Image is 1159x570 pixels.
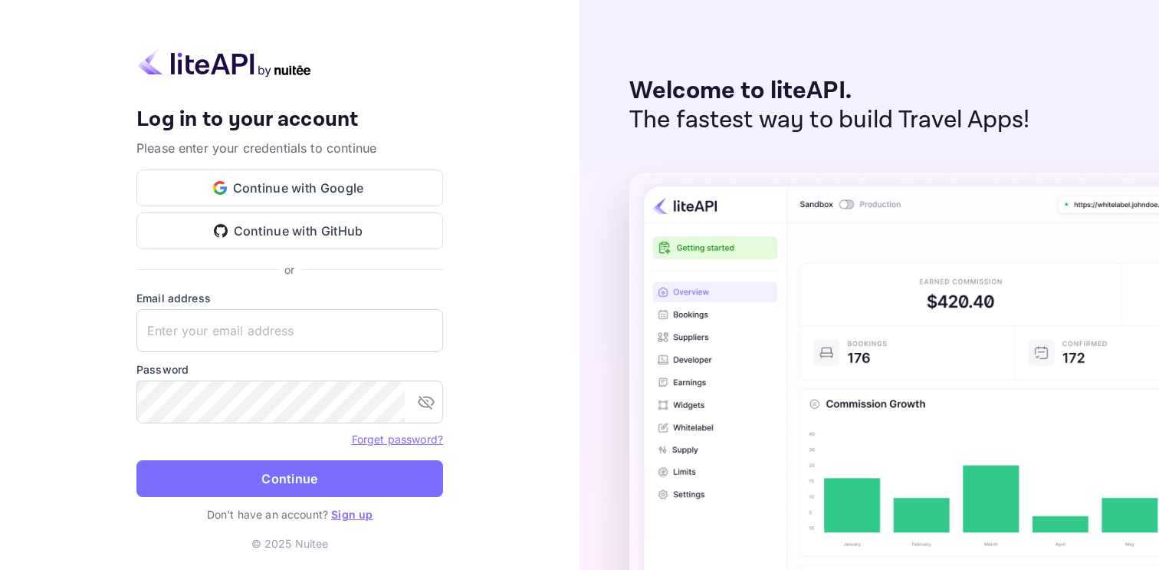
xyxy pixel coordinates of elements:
a: Forget password? [352,433,443,446]
p: © 2025 Nuitee [251,535,329,552]
button: Continue with Google [136,170,443,206]
img: liteapi [136,48,313,77]
h4: Log in to your account [136,107,443,133]
input: Enter your email address [136,309,443,352]
label: Password [136,361,443,377]
a: Sign up [331,508,373,521]
button: Continue [136,460,443,497]
p: The fastest way to build Travel Apps! [629,106,1030,135]
a: Forget password? [352,431,443,446]
button: toggle password visibility [411,387,442,417]
label: Email address [136,290,443,306]
p: Don't have an account? [136,506,443,522]
p: Welcome to liteAPI. [629,77,1030,106]
p: Please enter your credentials to continue [136,139,443,157]
button: Continue with GitHub [136,213,443,249]
p: or [284,262,294,278]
